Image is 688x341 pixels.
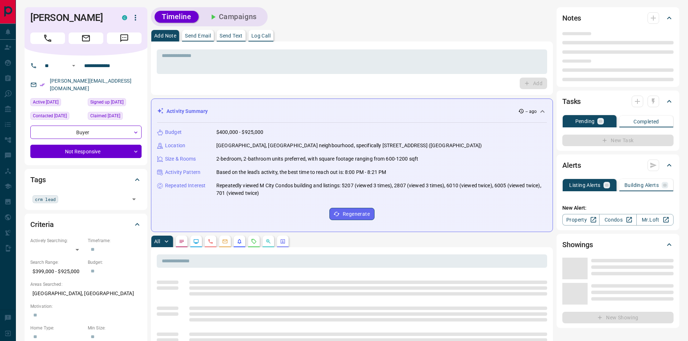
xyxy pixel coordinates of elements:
div: Tags [30,171,142,188]
p: Building Alerts [624,183,659,188]
p: Search Range: [30,259,84,266]
p: Listing Alerts [569,183,601,188]
button: Open [129,194,139,204]
p: Min Size: [88,325,142,331]
h2: Showings [562,239,593,250]
h2: Alerts [562,159,581,171]
p: Timeframe: [88,237,142,244]
span: Claimed [DATE] [90,112,120,119]
p: Log Call [251,33,271,38]
h2: Notes [562,12,581,24]
a: Property [562,214,600,226]
p: Motivation: [30,303,142,310]
p: Based on the lead's activity, the best time to reach out is: 8:00 PM - 8:21 PM [216,169,386,176]
div: Activity Summary-- ago [157,105,547,118]
p: Activity Summary [166,108,208,115]
span: Contacted [DATE] [33,112,67,119]
div: Alerts [562,157,674,174]
p: Send Text [220,33,243,38]
p: 2-bedroom, 2-bathroom units preferred, with square footage ranging from 600-1200 sqft [216,155,418,163]
button: Timeline [155,11,199,23]
span: Active [DATE] [33,99,59,106]
p: Actively Searching: [30,237,84,244]
button: Open [69,61,78,70]
div: Notes [562,9,674,27]
p: Budget: [88,259,142,266]
svg: Emails [222,239,228,244]
svg: Notes [179,239,185,244]
h1: [PERSON_NAME] [30,12,111,23]
div: condos.ca [122,15,127,20]
p: $400,000 - $925,000 [216,128,264,136]
p: New Alert: [562,204,674,212]
svg: Opportunities [265,239,271,244]
div: Mon Sep 22 2025 [88,112,142,122]
div: Mon Sep 29 2025 [30,112,84,122]
span: Email [69,32,103,44]
p: Location [165,142,185,149]
a: [PERSON_NAME][EMAIL_ADDRESS][DOMAIN_NAME] [50,78,131,91]
p: Budget [165,128,182,136]
button: Campaigns [202,11,264,23]
h2: Tags [30,174,46,185]
p: -- ago [525,108,537,115]
p: Repeated Interest [165,182,205,189]
a: Condos [599,214,636,226]
p: All [154,239,160,244]
svg: Calls [208,239,213,244]
div: Tasks [562,93,674,110]
p: [GEOGRAPHIC_DATA], [GEOGRAPHIC_DATA] [30,288,142,300]
button: Regenerate [329,208,375,220]
p: [GEOGRAPHIC_DATA], [GEOGRAPHIC_DATA] neighbourhood, specifically [STREET_ADDRESS] ([GEOGRAPHIC_DA... [216,142,482,149]
p: Areas Searched: [30,281,142,288]
div: Mon Sep 22 2025 [30,98,84,108]
div: Criteria [30,216,142,233]
span: Signed up [DATE] [90,99,124,106]
p: Activity Pattern [165,169,200,176]
p: Send Email [185,33,211,38]
span: Call [30,32,65,44]
span: crm lead [35,196,56,203]
p: Pending [575,119,595,124]
svg: Listing Alerts [237,239,242,244]
span: Message [107,32,142,44]
div: Not Responsive [30,145,142,158]
h2: Tasks [562,96,581,107]
a: Mr.Loft [636,214,674,226]
p: Home Type: [30,325,84,331]
div: Showings [562,236,674,253]
svg: Email Verified [40,82,45,87]
p: Add Note [154,33,176,38]
div: Wed Jul 09 2025 [88,98,142,108]
div: Buyer [30,126,142,139]
h2: Criteria [30,219,54,230]
svg: Lead Browsing Activity [193,239,199,244]
p: Completed [633,119,659,124]
p: $399,000 - $925,000 [30,266,84,277]
svg: Agent Actions [280,239,286,244]
svg: Requests [251,239,257,244]
p: Repeatedly viewed M City Condos building and listings: 5207 (viewed 3 times), 2807 (viewed 3 time... [216,182,547,197]
p: Size & Rooms [165,155,196,163]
